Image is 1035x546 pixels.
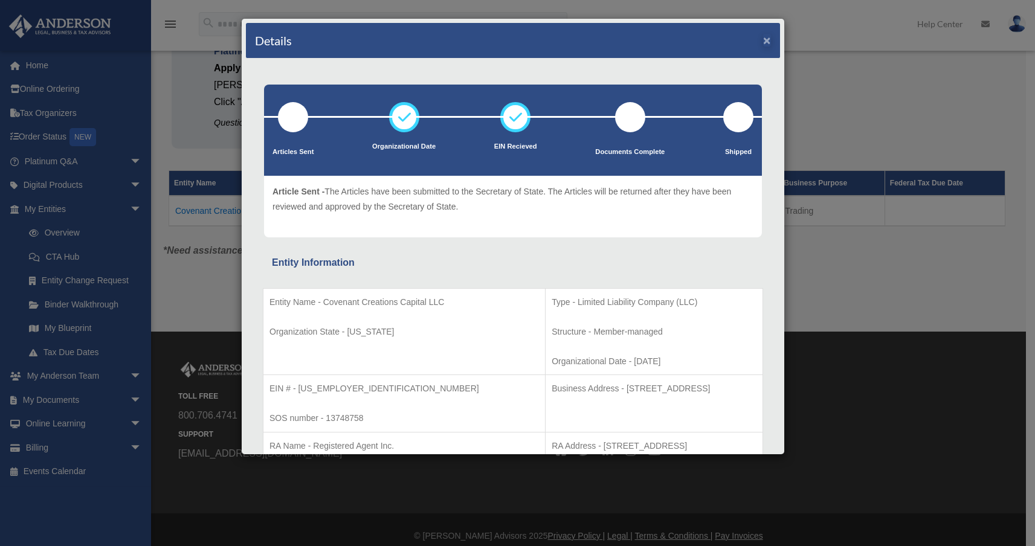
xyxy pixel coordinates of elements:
[269,438,539,454] p: RA Name - Registered Agent Inc.
[552,381,756,396] p: Business Address - [STREET_ADDRESS]
[269,411,539,426] p: SOS number - 13748758
[272,146,314,158] p: Articles Sent
[494,141,537,153] p: EIN Recieved
[552,324,756,339] p: Structure - Member-managed
[272,187,324,196] span: Article Sent -
[552,438,756,454] p: RA Address - [STREET_ADDRESS]
[269,324,539,339] p: Organization State - [US_STATE]
[763,34,771,47] button: ×
[552,354,756,369] p: Organizational Date - [DATE]
[723,146,753,158] p: Shipped
[269,295,539,310] p: Entity Name - Covenant Creations Capital LLC
[595,146,665,158] p: Documents Complete
[269,381,539,396] p: EIN # - [US_EMPLOYER_IDENTIFICATION_NUMBER]
[272,184,753,214] p: The Articles have been submitted to the Secretary of State. The Articles will be returned after t...
[255,32,292,49] h4: Details
[552,295,756,310] p: Type - Limited Liability Company (LLC)
[372,141,436,153] p: Organizational Date
[272,254,754,271] div: Entity Information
